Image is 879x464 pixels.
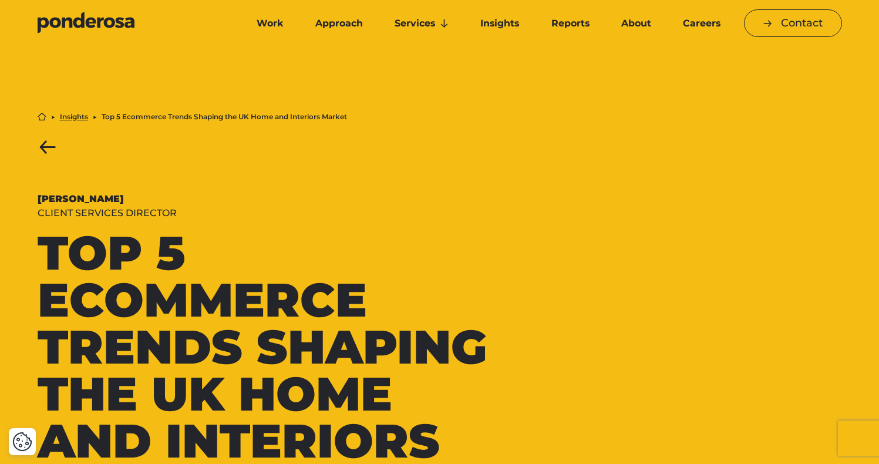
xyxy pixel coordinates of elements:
img: Revisit consent button [12,432,32,452]
a: Back to Insights [38,140,58,154]
a: Insights [60,113,88,120]
a: Contact [744,9,842,37]
a: Go to homepage [38,12,225,35]
a: Careers [669,11,734,36]
li: Top 5 Ecommerce Trends Shaping the UK Home and Interiors Market [102,113,347,120]
button: Cookie Settings [12,432,32,452]
a: Insights [467,11,533,36]
a: Home [38,112,46,121]
div: Client Services Director [38,206,500,220]
div: [PERSON_NAME] [38,192,500,206]
li: ▶︎ [51,113,55,120]
a: About [608,11,665,36]
li: ▶︎ [93,113,97,120]
a: Work [243,11,297,36]
a: Reports [538,11,603,36]
a: Approach [302,11,376,36]
a: Services [381,11,462,36]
